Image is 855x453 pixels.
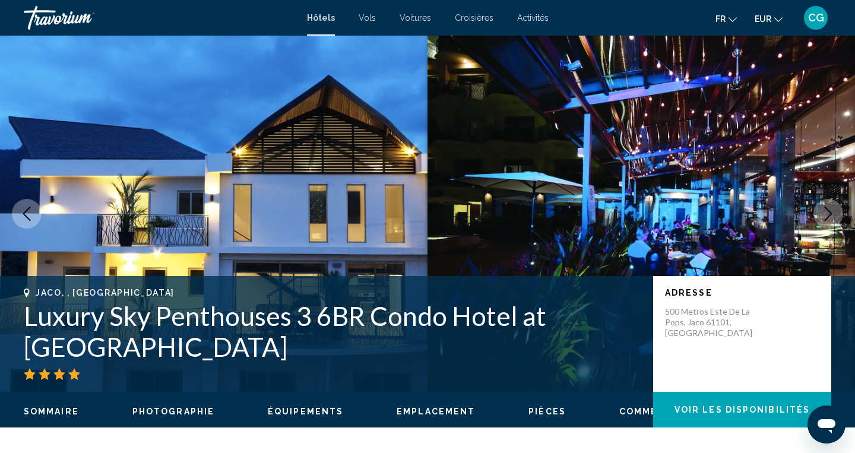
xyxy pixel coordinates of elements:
span: Équipements [268,407,343,416]
span: Voir les disponibilités [674,406,810,415]
iframe: Button to launch messaging window [807,406,845,444]
p: 500 Metros Este De La Pops, Jaco 61101, [GEOGRAPHIC_DATA] [665,306,760,338]
button: Photographie [132,406,214,417]
a: Travorium [24,6,295,30]
a: Hôtels [307,13,335,23]
button: Change currency [755,10,783,27]
button: Commentaires [619,406,702,417]
span: Pièces [528,407,566,416]
button: Voir les disponibilités [653,392,831,427]
button: Previous image [12,199,42,229]
button: Sommaire [24,406,79,417]
a: Croisières [455,13,493,23]
button: Next image [813,199,843,229]
span: Jaco, , [GEOGRAPHIC_DATA] [36,288,175,297]
button: User Menu [800,5,831,30]
a: Activités [517,13,549,23]
a: Voitures [400,13,431,23]
p: Adresse [665,288,819,297]
span: Emplacement [397,407,475,416]
button: Emplacement [397,406,475,417]
button: Équipements [268,406,343,417]
span: CG [808,12,824,24]
button: Change language [715,10,737,27]
a: Vols [359,13,376,23]
span: Commentaires [619,407,702,416]
span: fr [715,14,726,24]
span: EUR [755,14,771,24]
button: Pièces [528,406,566,417]
span: Photographie [132,407,214,416]
h1: Luxury Sky Penthouses 3 6BR Condo Hotel at [GEOGRAPHIC_DATA] [24,300,641,362]
span: Sommaire [24,407,79,416]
